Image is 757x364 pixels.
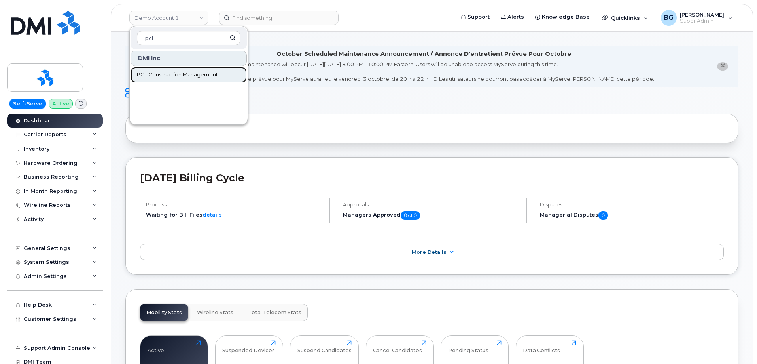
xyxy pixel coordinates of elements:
div: Pending Status [448,340,488,353]
div: October Scheduled Maintenance Announcement / Annonce D'entretient Prévue Pour Octobre [276,50,571,58]
div: Suspended Devices [222,340,275,353]
span: Total Telecom Stats [248,309,301,316]
li: Waiting for Bill Files [146,211,323,219]
h4: Approvals [343,202,520,208]
span: 0 of 0 [401,211,420,220]
span: Wireline Stats [197,309,233,316]
button: close notification [717,62,728,71]
div: DMI Inc [131,51,247,66]
div: Active [148,340,164,353]
span: 0 [598,211,608,220]
div: Suspend Candidates [297,340,352,353]
h5: Managers Approved [343,211,520,220]
h4: Disputes [540,202,724,208]
span: More Details [412,249,447,255]
div: Cancel Candidates [373,340,422,353]
div: Data Conflicts [523,340,560,353]
h2: [DATE] Billing Cycle [140,172,724,184]
span: PCL Construction Management [137,71,218,79]
input: Search [137,31,240,45]
a: PCL Construction Management [131,67,247,83]
a: details [202,212,222,218]
div: MyServe scheduled maintenance will occur [DATE][DATE] 8:00 PM - 10:00 PM Eastern. Users will be u... [193,61,654,83]
h5: Managerial Disputes [540,211,724,220]
h4: Process [146,202,323,208]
